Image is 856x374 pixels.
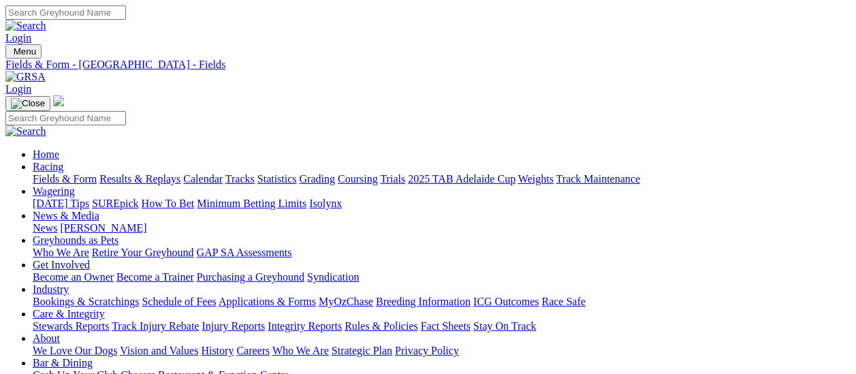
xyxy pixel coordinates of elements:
img: Close [11,98,45,109]
div: Racing [33,173,851,185]
a: 2025 TAB Adelaide Cup [408,173,516,185]
input: Search [5,5,126,20]
a: ICG Outcomes [473,296,539,307]
div: Greyhounds as Pets [33,247,851,259]
a: Retire Your Greyhound [92,247,194,258]
a: Care & Integrity [33,308,105,320]
a: Privacy Policy [395,345,459,356]
span: Menu [14,46,36,57]
a: Track Maintenance [556,173,640,185]
a: About [33,332,60,344]
a: Bar & Dining [33,357,93,369]
a: Minimum Betting Limits [197,198,306,209]
a: Stewards Reports [33,320,109,332]
a: GAP SA Assessments [197,247,292,258]
a: Vision and Values [120,345,198,356]
a: Integrity Reports [268,320,342,332]
a: We Love Our Dogs [33,345,117,356]
a: Isolynx [309,198,342,209]
a: Become an Owner [33,271,114,283]
a: News & Media [33,210,99,221]
a: Injury Reports [202,320,265,332]
a: Careers [236,345,270,356]
a: Applications & Forms [219,296,316,307]
a: Greyhounds as Pets [33,234,118,246]
a: Schedule of Fees [142,296,216,307]
a: Race Safe [541,296,585,307]
a: Results & Replays [99,173,180,185]
img: Search [5,125,46,138]
a: Track Injury Rebate [112,320,199,332]
a: Who We Are [33,247,89,258]
div: Care & Integrity [33,320,851,332]
a: Stay On Track [473,320,536,332]
button: Toggle navigation [5,96,50,111]
a: Wagering [33,185,75,197]
a: Trials [380,173,405,185]
div: Industry [33,296,851,308]
a: Become a Trainer [116,271,194,283]
a: Fields & Form [33,173,97,185]
button: Toggle navigation [5,44,42,59]
input: Search [5,111,126,125]
div: Get Involved [33,271,851,283]
img: GRSA [5,71,46,83]
div: About [33,345,851,357]
a: Calendar [183,173,223,185]
a: Tracks [225,173,255,185]
img: Search [5,20,46,32]
a: Industry [33,283,69,295]
a: Purchasing a Greyhound [197,271,304,283]
a: Weights [518,173,554,185]
a: Get Involved [33,259,90,270]
a: [DATE] Tips [33,198,89,209]
a: Login [5,32,31,44]
a: Login [5,83,31,95]
a: Statistics [257,173,297,185]
a: [PERSON_NAME] [60,222,146,234]
a: Coursing [338,173,378,185]
a: Home [33,149,59,160]
a: News [33,222,57,234]
div: News & Media [33,222,851,234]
div: Wagering [33,198,851,210]
a: How To Bet [142,198,195,209]
img: logo-grsa-white.png [53,95,64,106]
a: Racing [33,161,63,172]
a: Bookings & Scratchings [33,296,139,307]
a: Syndication [307,271,359,283]
a: Strategic Plan [332,345,392,356]
a: Rules & Policies [345,320,418,332]
a: Breeding Information [376,296,471,307]
a: History [201,345,234,356]
a: SUREpick [92,198,138,209]
a: Who We Are [272,345,329,356]
a: Grading [300,173,335,185]
a: Fields & Form - [GEOGRAPHIC_DATA] - Fields [5,59,851,71]
a: Fact Sheets [421,320,471,332]
a: MyOzChase [319,296,373,307]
